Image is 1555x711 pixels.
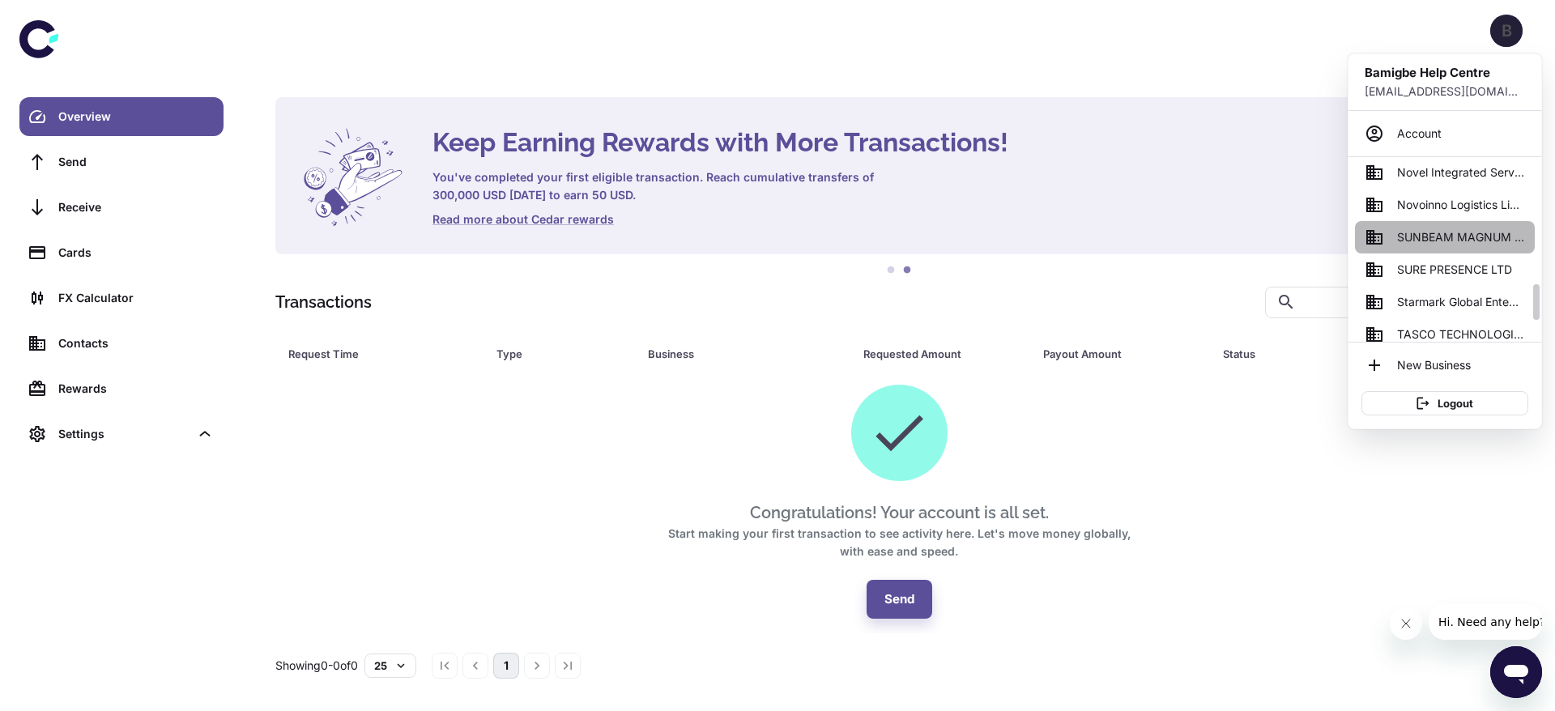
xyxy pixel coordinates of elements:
[1397,293,1525,311] span: Starmark Global Enteprises
[1390,607,1422,640] iframe: Close message
[10,11,117,24] span: Hi. Need any help?
[1397,228,1525,246] span: SUNBEAM MAGNUM ENTERPRISES
[1397,196,1525,214] span: Novoinno Logistics Limited
[1397,164,1525,181] span: Novel Integrated Services Ltd
[1397,261,1512,279] span: SURE PRESENCE LTD
[1397,326,1525,343] span: TASCO TECHNOLOGIES LTD
[1429,604,1542,640] iframe: Message from company
[1365,83,1525,100] p: [EMAIL_ADDRESS][DOMAIN_NAME]
[1490,646,1542,698] iframe: Button to launch messaging window
[1365,64,1525,83] h6: Bamigbe Help Centre
[1355,349,1535,381] li: New Business
[1361,391,1528,415] button: Logout
[1355,117,1535,150] a: Account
